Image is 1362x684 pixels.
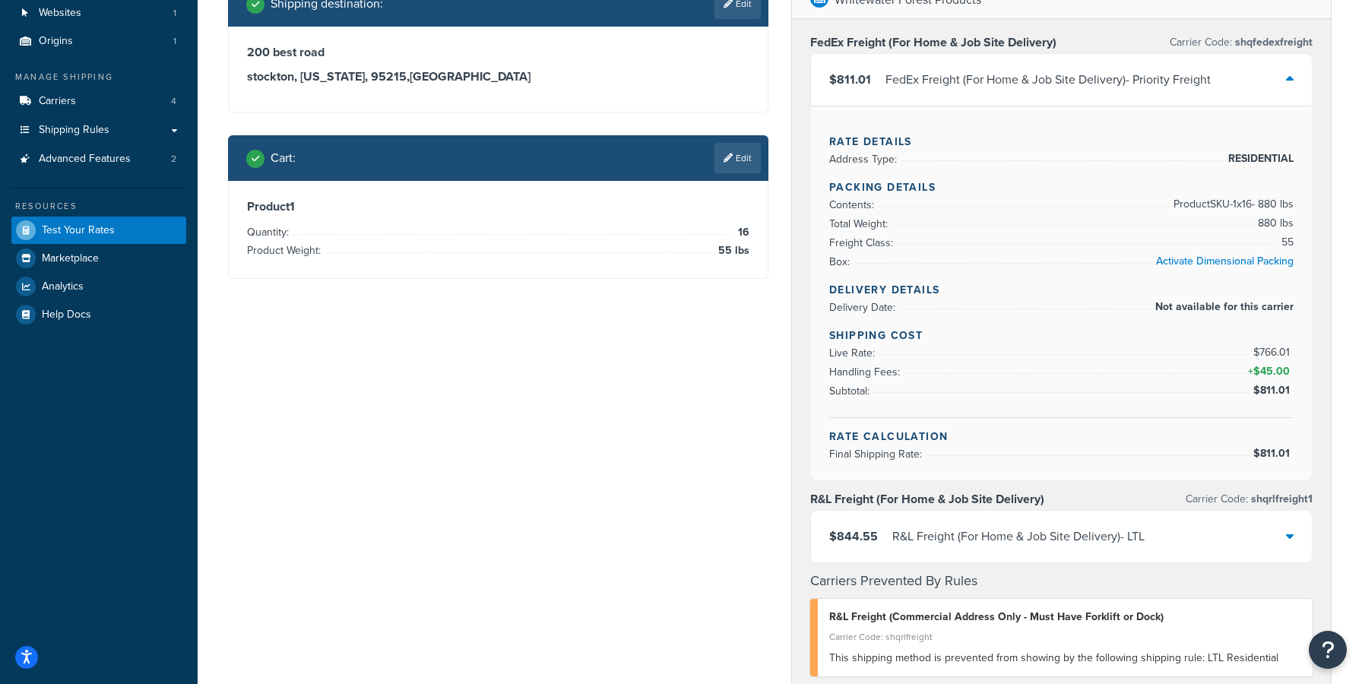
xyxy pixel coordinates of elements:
[829,606,1301,628] div: R&L Freight (Commercial Address Only - Must Have Forklift or Dock)
[11,87,186,116] li: Carriers
[810,571,1313,591] h4: Carriers Prevented By Rules
[829,364,904,380] span: Handling Fees:
[810,35,1056,50] h3: FedEx Freight (For Home & Job Site Delivery)
[829,197,878,213] span: Contents:
[1248,491,1313,507] span: shqrlfreight1
[714,143,761,173] a: Edit
[11,217,186,244] a: Test Your Rates
[271,151,296,165] h2: Cart :
[42,224,115,237] span: Test Your Rates
[829,179,1294,195] h4: Packing Details
[829,650,1278,666] span: This shipping method is prevented from showing by the following shipping rule: LTL Residential
[829,216,892,232] span: Total Weight:
[1224,150,1294,168] span: RESIDENTIAL
[1253,363,1294,379] span: $45.00
[829,626,1301,648] div: Carrier Code: shqrlfreight
[829,134,1294,150] h4: Rate Details
[829,345,879,361] span: Live Rate:
[885,69,1211,90] div: FedEx Freight (For Home & Job Site Delivery) - Priority Freight
[1186,489,1313,510] p: Carrier Code:
[829,328,1294,344] h4: Shipping Cost
[829,235,897,251] span: Freight Class:
[39,124,109,137] span: Shipping Rules
[42,252,99,265] span: Marketplace
[11,27,186,55] li: Origins
[829,151,901,167] span: Address Type:
[42,280,84,293] span: Analytics
[829,71,871,88] span: $811.01
[1278,233,1294,252] span: 55
[39,95,76,108] span: Carriers
[11,145,186,173] a: Advanced Features2
[11,301,186,328] a: Help Docs
[1245,363,1294,381] span: +
[714,242,749,260] span: 55 lbs
[829,527,878,545] span: $844.55
[829,254,854,270] span: Box:
[1170,32,1313,53] p: Carrier Code:
[11,71,186,84] div: Manage Shipping
[829,383,873,399] span: Subtotal:
[810,492,1044,507] h3: R&L Freight (For Home & Job Site Delivery)
[1232,34,1313,50] span: shqfedexfreight
[42,309,91,321] span: Help Docs
[11,245,186,272] a: Marketplace
[1156,253,1294,269] a: Activate Dimensional Packing
[11,273,186,300] a: Analytics
[829,446,926,462] span: Final Shipping Rate:
[11,145,186,173] li: Advanced Features
[11,200,186,213] div: Resources
[734,223,749,242] span: 16
[247,69,749,84] h3: stockton, [US_STATE], 95215 , [GEOGRAPHIC_DATA]
[1253,445,1294,461] span: $811.01
[173,7,176,20] span: 1
[247,224,293,240] span: Quantity:
[829,429,1294,445] h4: Rate Calculation
[1253,344,1294,360] span: $766.01
[39,35,73,48] span: Origins
[829,299,899,315] span: Delivery Date:
[171,153,176,166] span: 2
[11,116,186,144] a: Shipping Rules
[11,27,186,55] a: Origins1
[829,282,1294,298] h4: Delivery Details
[11,87,186,116] a: Carriers4
[247,242,325,258] span: Product Weight:
[892,526,1145,547] div: R&L Freight (For Home & Job Site Delivery) - LTL
[1309,631,1347,669] button: Open Resource Center
[1253,382,1294,398] span: $811.01
[1170,195,1294,214] span: Product SKU-1 x 16 - 880 lbs
[1254,214,1294,233] span: 880 lbs
[1151,298,1294,316] span: Not available for this carrier
[247,199,749,214] h3: Product 1
[173,35,176,48] span: 1
[171,95,176,108] span: 4
[247,45,749,60] h3: 200 best road
[39,7,81,20] span: Websites
[39,153,131,166] span: Advanced Features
